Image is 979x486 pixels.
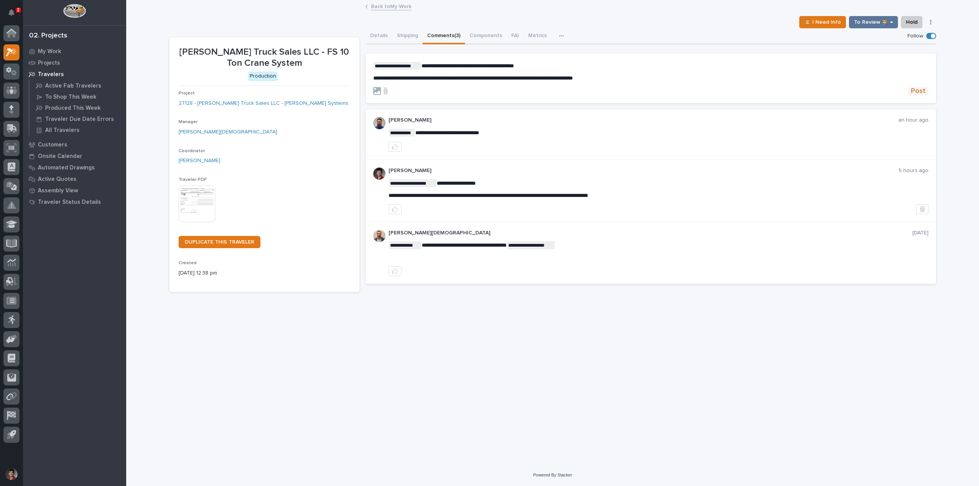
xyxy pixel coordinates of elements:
a: DUPLICATE THIS TRAVELER [179,236,260,248]
p: Onsite Calendar [38,153,82,160]
p: [DATE] [912,230,929,236]
p: Active Quotes [38,176,76,183]
a: Assembly View [23,185,126,196]
button: Metrics [524,28,551,44]
button: like this post [389,266,402,276]
p: Travelers [38,71,64,78]
p: Projects [38,60,60,67]
span: To Review 👨‍🏭 → [854,18,893,27]
p: My Work [38,48,61,55]
p: Traveler Status Details [38,199,101,206]
p: Customers [38,141,67,148]
a: 27128 - [PERSON_NAME] Truck Sales LLC - [PERSON_NAME] Systems [179,99,348,107]
a: Travelers [23,68,126,80]
span: Created [179,261,197,265]
button: like this post [389,204,402,214]
img: ROij9lOReuV7WqYxWfnW [373,167,385,180]
a: Projects [23,57,126,68]
button: Hold [901,16,922,28]
p: [PERSON_NAME] Truck Sales LLC - FS 10 Ton Crane System [179,47,350,69]
button: ⏳ I Need Info [799,16,846,28]
span: Hold [906,18,917,27]
button: Delete post [916,204,929,214]
p: Active Fab Travelers [45,83,101,89]
p: [PERSON_NAME] [389,117,898,124]
a: Traveler Due Date Errors [29,114,126,124]
img: 6hTokn1ETDGPf9BPokIQ [373,117,385,129]
button: Details [366,28,392,44]
a: [PERSON_NAME][DEMOGRAPHIC_DATA] [179,128,277,136]
a: Active Fab Travelers [29,80,126,91]
p: All Travelers [45,127,80,134]
a: Produced This Week [29,102,126,113]
button: To Review 👨‍🏭 → [849,16,898,28]
p: Automated Drawings [38,164,95,171]
a: [PERSON_NAME] [179,157,220,165]
a: Powered By Stacker [533,473,572,477]
button: Post [908,87,929,96]
p: 5 hours ago [899,167,929,174]
button: Comments (3) [423,28,465,44]
p: Traveler Due Date Errors [45,116,114,123]
div: Production [248,72,278,81]
a: Traveler Status Details [23,196,126,208]
p: an hour ago [898,117,929,124]
a: Active Quotes [23,173,126,185]
p: [DATE] 12:38 pm [179,269,350,277]
div: 02. Projects [29,32,67,40]
a: Onsite Calendar [23,150,126,162]
a: Automated Drawings [23,162,126,173]
a: Back toMy Work [371,2,411,10]
span: Traveler PDF [179,177,207,182]
p: To Shop This Week [45,94,96,101]
a: My Work [23,46,126,57]
button: users-avatar [3,466,20,482]
img: ACg8ocIGaxZgOborKONOsCK60Wx-Xey7sE2q6Qmw6EHN013R=s96-c [373,230,385,242]
p: [PERSON_NAME][DEMOGRAPHIC_DATA] [389,230,912,236]
span: Manager [179,120,198,124]
button: like this post [389,142,402,152]
button: Components [465,28,507,44]
button: Shipping [392,28,423,44]
span: Project [179,91,195,96]
span: Coordinator [179,149,205,153]
span: Post [911,87,925,96]
button: Notifications [3,5,20,21]
p: 2 [17,7,20,13]
img: Workspace Logo [63,4,86,18]
a: Customers [23,139,126,150]
p: [PERSON_NAME] [389,167,899,174]
p: Produced This Week [45,105,101,112]
span: ⏳ I Need Info [804,18,841,27]
p: Follow [907,33,923,39]
span: DUPLICATE THIS TRAVELER [185,239,254,245]
button: FAI [507,28,524,44]
a: To Shop This Week [29,91,126,102]
p: Assembly View [38,187,78,194]
a: All Travelers [29,125,126,135]
div: Notifications2 [10,9,20,21]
